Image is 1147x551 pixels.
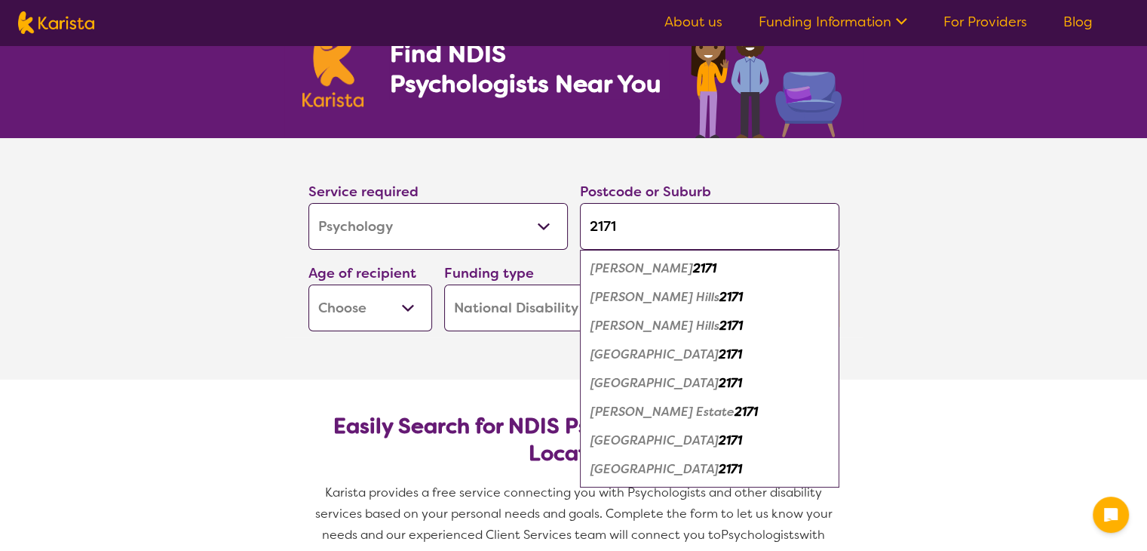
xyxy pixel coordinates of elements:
em: [GEOGRAPHIC_DATA] [590,461,719,477]
div: Cecil Hills 2171 [587,283,832,312]
em: [PERSON_NAME] Hills [590,318,719,334]
em: [PERSON_NAME] [590,260,693,276]
a: Blog [1063,13,1093,31]
div: Len Waters Estate 2171 [587,398,832,426]
h1: Find NDIS Psychologists Near You [389,38,668,99]
label: Postcode or Suburb [580,183,711,201]
a: For Providers [943,13,1027,31]
em: 2171 [719,318,743,334]
img: Karista logo [18,11,94,34]
em: [GEOGRAPHIC_DATA] [590,346,719,362]
em: [GEOGRAPHIC_DATA] [590,432,719,448]
img: psychology [685,6,845,138]
em: 2171 [735,404,758,420]
label: Funding type [444,264,534,282]
div: Carnes Hill 2171 [587,254,832,283]
em: [GEOGRAPHIC_DATA] [590,375,719,391]
em: 2171 [719,289,743,305]
div: Elizabeth Hills 2171 [587,312,832,340]
div: West Hoxton 2171 [587,455,832,484]
label: Age of recipient [308,264,416,282]
em: 2171 [719,461,742,477]
div: Middleton Grange 2171 [587,426,832,455]
h2: Easily Search for NDIS Psychologists by Need & Location [320,413,827,467]
em: [PERSON_NAME] Hills [590,289,719,305]
em: 2171 [693,260,716,276]
a: Funding Information [759,13,907,31]
em: 2171 [719,375,742,391]
span: Psychologists [721,527,799,543]
span: Karista provides a free service connecting you with Psychologists and other disability services b... [315,485,836,543]
div: Horningsea Park 2171 [587,340,832,369]
em: [PERSON_NAME] Estate [590,404,735,420]
img: Karista logo [302,26,364,107]
em: 2171 [719,346,742,362]
a: About us [664,13,722,31]
input: Type [580,203,839,250]
em: 2171 [719,432,742,448]
div: Hoxton Park 2171 [587,369,832,398]
label: Service required [308,183,419,201]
